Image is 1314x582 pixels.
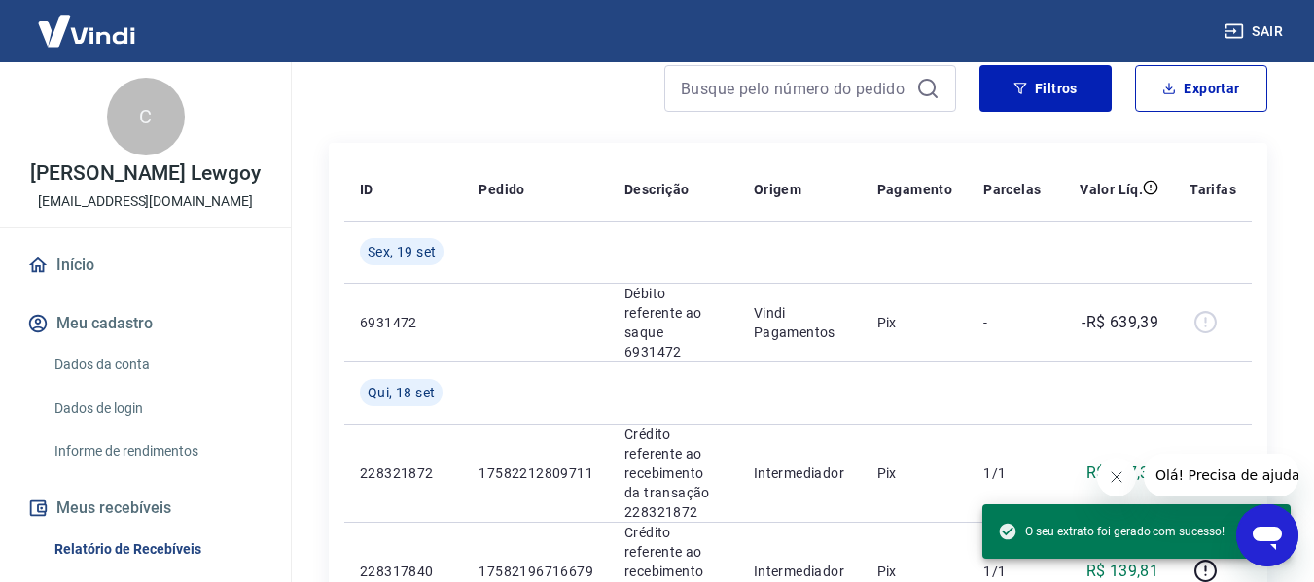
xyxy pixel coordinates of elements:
p: Crédito referente ao recebimento da transação 228321872 [624,425,723,522]
p: Vindi Pagamentos [754,303,846,342]
button: Exportar [1135,65,1267,112]
a: Informe de rendimentos [47,431,267,471]
p: 1/1 [983,463,1041,483]
p: 228321872 [360,463,447,483]
button: Meus recebíveis [23,487,267,530]
button: Filtros [979,65,1112,112]
span: Qui, 18 set [368,383,435,402]
p: 6931472 [360,313,447,332]
p: Intermediador [754,463,846,483]
span: Sex, 19 set [368,242,436,261]
p: 1/1 [983,562,1041,581]
p: Pedido [479,180,524,199]
iframe: Fechar mensagem [1097,458,1136,496]
p: Pix [877,562,953,581]
p: Origem [754,180,801,199]
a: Dados de login [47,389,267,428]
p: Valor Líq. [1080,180,1143,199]
input: Busque pelo número do pedido [681,74,908,103]
p: Tarifas [1190,180,1236,199]
p: 228317840 [360,562,447,581]
p: Pix [877,313,953,332]
img: Vindi [23,1,150,60]
iframe: Botão para abrir a janela de mensagens [1236,504,1298,566]
p: Intermediador [754,562,846,581]
p: 17582196716679 [479,562,593,581]
p: [EMAIL_ADDRESS][DOMAIN_NAME] [38,191,253,212]
a: Relatório de Recebíveis [47,530,267,569]
span: O seu extrato foi gerado com sucesso! [998,522,1225,541]
p: 17582212809711 [479,463,593,483]
p: - [983,313,1041,332]
p: Débito referente ao saque 6931472 [624,284,723,361]
a: Início [23,244,267,287]
p: Parcelas [983,180,1041,199]
a: Dados da conta [47,345,267,385]
span: Olá! Precisa de ajuda? [12,14,163,29]
div: C [107,78,185,155]
p: Pix [877,463,953,483]
p: ID [360,180,373,199]
p: -R$ 639,39 [1082,311,1158,334]
button: Sair [1221,14,1291,50]
button: Meu cadastro [23,302,267,345]
p: Descrição [624,180,690,199]
p: R$ 147,32 [1086,462,1159,485]
p: [PERSON_NAME] Lewgoy [30,163,261,184]
p: Pagamento [877,180,953,199]
iframe: Mensagem da empresa [1144,454,1298,496]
